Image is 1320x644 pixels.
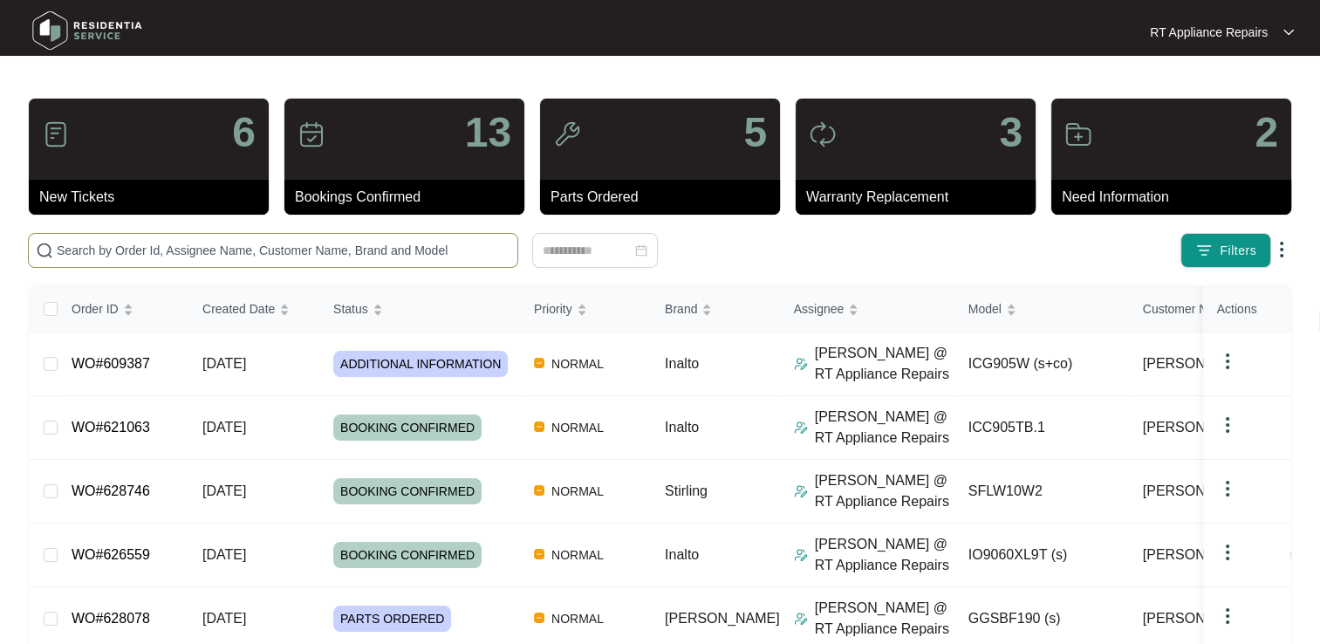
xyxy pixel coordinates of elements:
[544,545,611,565] span: NORMAL
[534,613,544,623] img: Vercel Logo
[333,606,451,632] span: PARTS ORDERED
[954,286,1129,332] th: Model
[665,420,699,435] span: Inalto
[72,547,150,562] a: WO#626559
[544,353,611,374] span: NORMAL
[72,483,150,498] a: WO#628746
[809,120,837,148] img: icon
[815,343,954,385] p: [PERSON_NAME] @ RT Appliance Repairs
[57,241,510,260] input: Search by Order Id, Assignee Name, Customer Name, Brand and Model
[1217,606,1238,627] img: dropdown arrow
[1217,478,1238,499] img: dropdown arrow
[36,242,53,259] img: search-icon
[58,286,188,332] th: Order ID
[295,187,524,208] p: Bookings Confirmed
[520,286,651,332] th: Priority
[534,485,544,496] img: Vercel Logo
[999,112,1022,154] p: 3
[544,481,611,502] span: NORMAL
[534,421,544,432] img: Vercel Logo
[39,187,269,208] p: New Tickets
[1143,353,1258,374] span: [PERSON_NAME]
[232,112,256,154] p: 6
[815,470,954,512] p: [PERSON_NAME] @ RT Appliance Repairs
[72,420,150,435] a: WO#621063
[968,299,1002,319] span: Model
[544,417,611,438] span: NORMAL
[1180,233,1271,268] button: filter iconFilters
[815,407,954,449] p: [PERSON_NAME] @ RT Appliance Repairs
[1217,542,1238,563] img: dropdown arrow
[815,534,954,576] p: [PERSON_NAME] @ RT Appliance Repairs
[534,358,544,368] img: Vercel Logo
[794,357,808,371] img: Assigner Icon
[551,187,780,208] p: Parts Ordered
[26,4,148,57] img: residentia service logo
[72,299,119,319] span: Order ID
[1283,28,1294,37] img: dropdown arrow
[553,120,581,148] img: icon
[1255,112,1278,154] p: 2
[534,549,544,559] img: Vercel Logo
[815,598,954,640] p: [PERSON_NAME] @ RT Appliance Repairs
[1143,417,1258,438] span: [PERSON_NAME]
[794,612,808,626] img: Assigner Icon
[665,483,708,498] span: Stirling
[188,286,319,332] th: Created Date
[333,542,482,568] span: BOOKING CONFIRMED
[1195,242,1213,259] img: filter icon
[202,483,246,498] span: [DATE]
[319,286,520,332] th: Status
[544,608,611,629] span: NORMAL
[333,299,368,319] span: Status
[954,332,1129,396] td: ICG905W (s+co)
[333,414,482,441] span: BOOKING CONFIRMED
[72,356,150,371] a: WO#609387
[1143,299,1232,319] span: Customer Name
[202,299,275,319] span: Created Date
[651,286,780,332] th: Brand
[806,187,1036,208] p: Warranty Replacement
[1062,187,1291,208] p: Need Information
[1150,24,1268,41] p: RT Appliance Repairs
[780,286,954,332] th: Assignee
[202,356,246,371] span: [DATE]
[333,351,508,377] span: ADDITIONAL INFORMATION
[794,299,845,319] span: Assignee
[665,299,697,319] span: Brand
[1129,286,1303,332] th: Customer Name
[202,420,246,435] span: [DATE]
[1220,242,1256,260] span: Filters
[1143,608,1258,629] span: [PERSON_NAME]
[1203,286,1290,332] th: Actions
[1064,120,1092,148] img: icon
[954,396,1129,460] td: ICC905TB.1
[665,611,780,626] span: [PERSON_NAME]
[1217,414,1238,435] img: dropdown arrow
[665,356,699,371] span: Inalto
[333,478,482,504] span: BOOKING CONFIRMED
[202,611,246,626] span: [DATE]
[298,120,325,148] img: icon
[42,120,70,148] img: icon
[954,524,1129,587] td: IO9060XL9T (s)
[1143,481,1258,502] span: [PERSON_NAME]
[794,548,808,562] img: Assigner Icon
[202,547,246,562] span: [DATE]
[1217,351,1238,372] img: dropdown arrow
[665,547,699,562] span: Inalto
[1143,545,1269,565] span: [PERSON_NAME]...
[954,460,1129,524] td: SFLW10W2
[465,112,511,154] p: 13
[743,112,767,154] p: 5
[794,421,808,435] img: Assigner Icon
[534,299,572,319] span: Priority
[1271,239,1292,260] img: dropdown arrow
[794,484,808,498] img: Assigner Icon
[72,611,150,626] a: WO#628078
